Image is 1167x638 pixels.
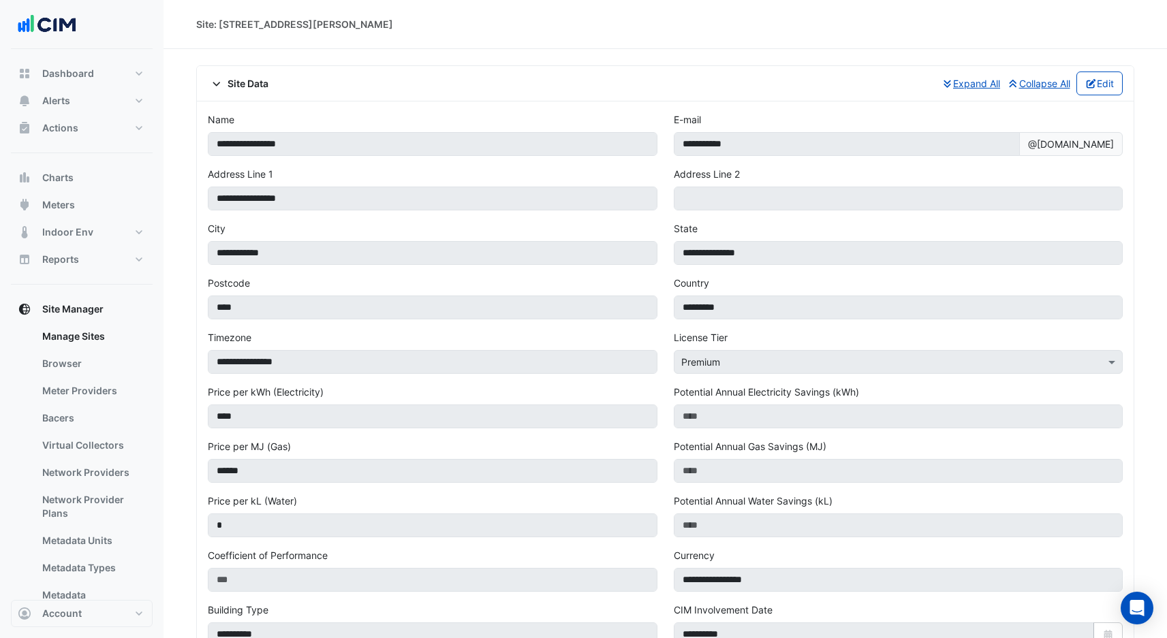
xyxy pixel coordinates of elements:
[11,219,153,246] button: Indoor Env
[674,330,728,345] label: License Tier
[208,494,297,508] label: Price per kL (Water)
[18,253,31,266] app-icon: Reports
[208,167,273,181] label: Address Line 1
[674,276,709,290] label: Country
[18,198,31,212] app-icon: Meters
[31,527,153,554] a: Metadata Units
[208,603,268,617] label: Building Type
[11,87,153,114] button: Alerts
[18,121,31,135] app-icon: Actions
[208,276,250,290] label: Postcode
[674,112,701,127] label: E-mail
[18,67,31,80] app-icon: Dashboard
[31,554,153,581] a: Metadata Types
[11,600,153,627] button: Account
[674,603,773,617] label: CIM Involvement Date
[674,439,826,453] label: Potential Annual Gas Savings (MJ)
[674,167,740,181] label: Address Line 2
[208,439,291,453] label: Price per MJ (Gas)
[18,302,31,316] app-icon: Site Manager
[42,253,79,266] span: Reports
[42,121,78,135] span: Actions
[18,225,31,239] app-icon: Indoor Env
[208,76,268,91] span: Site Data
[11,60,153,87] button: Dashboard
[1006,71,1071,95] button: Collapse All
[31,323,153,350] a: Manage Sites
[674,385,859,399] label: Potential Annual Electricity Savings (kWh)
[11,164,153,191] button: Charts
[31,432,153,459] a: Virtual Collectors
[31,350,153,377] a: Browser
[42,67,94,80] span: Dashboard
[196,17,393,31] div: Site: [STREET_ADDRESS][PERSON_NAME]
[42,198,75,212] span: Meters
[42,94,70,108] span: Alerts
[16,11,78,38] img: Company Logo
[42,171,74,185] span: Charts
[674,548,715,562] label: Currency
[31,377,153,404] a: Meter Providers
[31,486,153,527] a: Network Provider Plans
[11,246,153,273] button: Reports
[42,225,93,239] span: Indoor Env
[11,114,153,142] button: Actions
[18,171,31,185] app-icon: Charts
[31,459,153,486] a: Network Providers
[31,581,153,609] a: Metadata
[208,112,234,127] label: Name
[674,494,833,508] label: Potential Annual Water Savings (kL)
[1076,71,1123,95] button: Edit
[208,330,251,345] label: Timezone
[208,548,328,562] label: Coefficient of Performance
[1121,592,1153,624] div: Open Intercom Messenger
[208,385,324,399] label: Price per kWh (Electricity)
[42,607,82,620] span: Account
[1019,132,1123,156] span: @[DOMAIN_NAME]
[18,94,31,108] app-icon: Alerts
[42,302,104,316] span: Site Manager
[11,191,153,219] button: Meters
[674,221,698,236] label: State
[208,221,225,236] label: City
[11,296,153,323] button: Site Manager
[941,71,1001,95] button: Expand All
[31,404,153,432] a: Bacers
